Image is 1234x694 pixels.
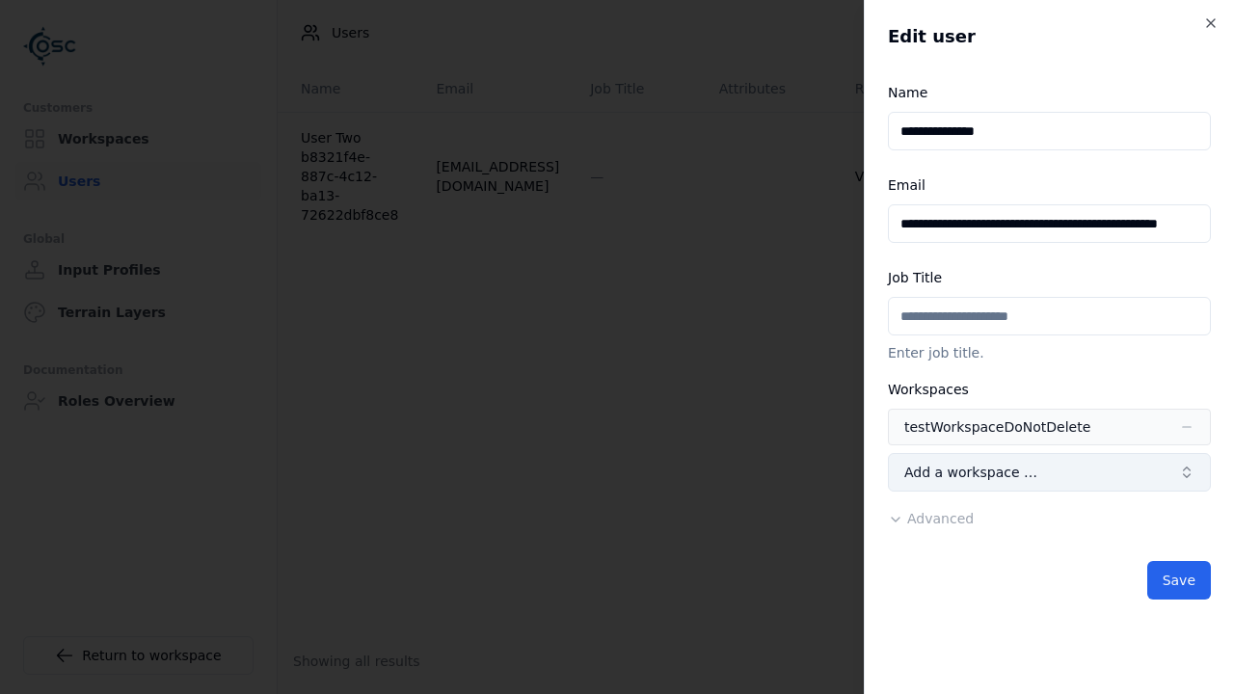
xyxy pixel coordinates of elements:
[888,509,974,528] button: Advanced
[1147,561,1211,600] button: Save
[888,382,969,397] label: Workspaces
[907,511,974,526] span: Advanced
[904,417,1090,437] div: testWorkspaceDoNotDelete
[888,177,925,193] label: Email
[888,270,942,285] label: Job Title
[888,343,1211,362] p: Enter job title.
[888,23,1211,50] h2: Edit user
[904,463,1037,482] span: Add a workspace …
[888,85,927,100] label: Name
